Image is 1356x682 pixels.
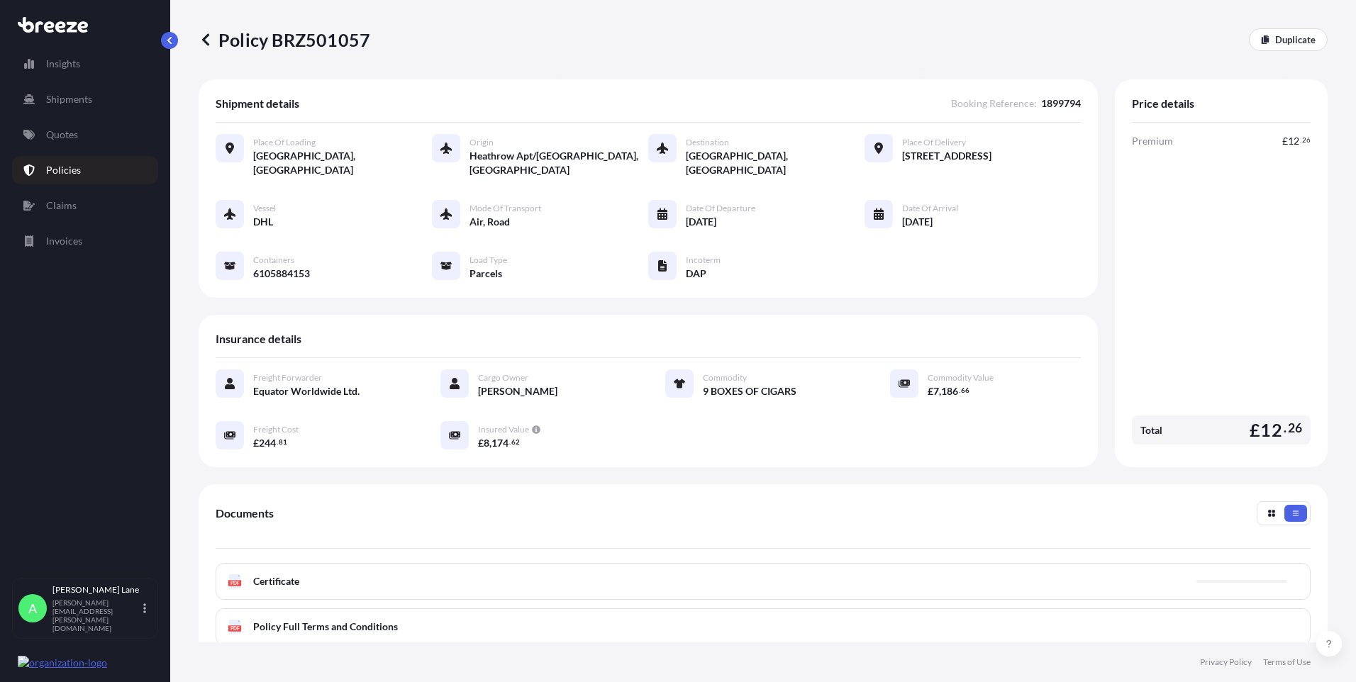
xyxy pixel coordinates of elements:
p: Policy BRZ501057 [199,28,370,51]
span: . [277,440,278,445]
span: 66 [961,388,969,393]
p: Policies [46,163,81,177]
span: . [1300,138,1301,142]
span: , [939,386,941,396]
span: Cargo Owner [478,372,528,384]
span: Date of Arrival [902,203,958,214]
span: Insurance details [216,332,301,346]
span: Premium [1132,134,1173,148]
span: . [959,388,960,393]
span: . [509,440,511,445]
span: 9 BOXES OF CIGARS [703,384,796,398]
span: £ [1250,421,1260,439]
span: 62 [511,440,520,445]
text: PDF [230,626,240,631]
span: 81 [279,440,287,445]
span: Load Type [469,255,507,266]
span: £ [478,438,484,448]
p: Quotes [46,128,78,142]
span: A [28,601,37,615]
span: Equator Worldwide Ltd. [253,384,360,398]
a: Insights [12,50,158,78]
a: Claims [12,191,158,220]
span: 186 [941,386,958,396]
span: Insured Value [478,424,529,435]
span: 26 [1302,138,1311,142]
span: [GEOGRAPHIC_DATA], [GEOGRAPHIC_DATA] [253,149,432,177]
span: [STREET_ADDRESS] [902,149,991,163]
span: £ [928,386,933,396]
span: , [489,438,491,448]
span: Place of Delivery [902,137,966,148]
span: [PERSON_NAME] [478,384,557,398]
span: Shipment details [216,96,299,111]
span: Destination [686,137,729,148]
span: Mode of Transport [469,203,541,214]
span: £ [253,438,259,448]
span: Freight Cost [253,424,299,435]
span: Freight Forwarder [253,372,322,384]
text: PDF [230,581,240,586]
span: Total [1140,423,1162,437]
span: Incoterm [686,255,721,266]
p: [PERSON_NAME] Lane [52,584,140,596]
p: Duplicate [1275,33,1316,47]
span: . [1284,424,1286,432]
p: Claims [46,199,77,213]
span: Heathrow Apt/[GEOGRAPHIC_DATA], [GEOGRAPHIC_DATA] [469,149,648,177]
span: Commodity Value [928,372,994,384]
span: Place of Loading [253,137,316,148]
span: [DATE] [686,215,716,229]
span: [DATE] [902,215,933,229]
a: Privacy Policy [1200,656,1252,668]
span: 244 [259,438,276,448]
p: Shipments [46,92,92,106]
span: £ [1282,136,1288,146]
span: Air, Road [469,215,510,229]
span: Commodity [703,372,747,384]
span: 7 [933,386,939,396]
span: Parcels [469,267,502,281]
p: [PERSON_NAME][EMAIL_ADDRESS][PERSON_NAME][DOMAIN_NAME] [52,598,140,632]
a: PDFPolicy Full Terms and Conditions [216,608,1311,645]
span: Certificate [253,574,299,588]
span: Documents [216,506,274,520]
span: 12 [1288,136,1299,146]
span: [GEOGRAPHIC_DATA], [GEOGRAPHIC_DATA] [686,149,865,177]
span: Date of Departure [686,203,755,214]
span: Policy Full Terms and Conditions [253,620,398,634]
a: Terms of Use [1263,656,1311,668]
span: Vessel [253,203,276,214]
a: Quotes [12,121,158,149]
span: DHL [253,215,273,229]
span: Containers [253,255,294,266]
a: Policies [12,156,158,184]
span: 174 [491,438,508,448]
span: Price details [1132,96,1194,111]
a: Shipments [12,85,158,113]
a: Duplicate [1249,28,1328,51]
span: Origin [469,137,494,148]
span: 8 [484,438,489,448]
span: 1899794 [1041,96,1081,111]
img: organization-logo [18,656,107,670]
span: 26 [1288,424,1302,432]
p: Invoices [46,234,82,248]
a: Invoices [12,227,158,255]
span: DAP [686,267,706,281]
span: Booking Reference : [951,96,1037,111]
span: 6105884153 [253,267,310,281]
p: Insights [46,57,80,71]
span: 12 [1260,421,1282,439]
